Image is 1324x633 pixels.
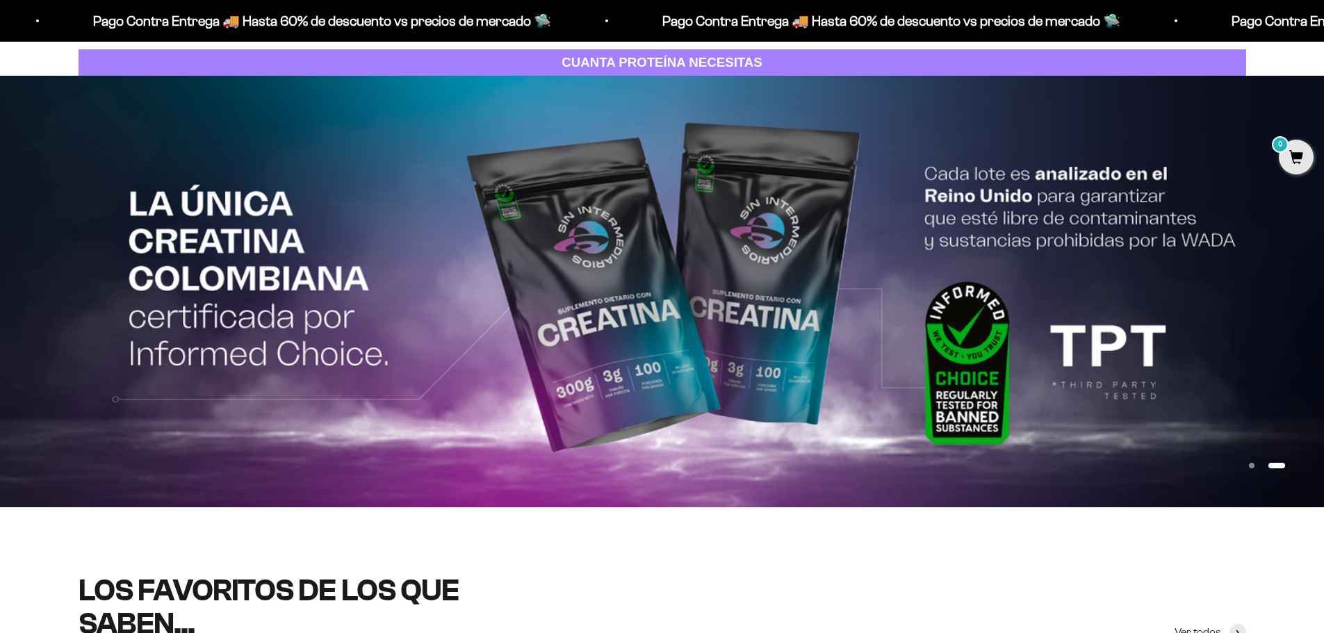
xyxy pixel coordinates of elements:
[562,55,762,69] strong: CUANTA PROTEÍNA NECESITAS
[1272,136,1289,153] mark: 0
[1279,151,1314,166] a: 0
[657,10,1115,32] p: Pago Contra Entrega 🚚 Hasta 60% de descuento vs precios de mercado 🛸
[79,49,1246,76] a: CUANTA PROTEÍNA NECESITAS
[88,10,546,32] p: Pago Contra Entrega 🚚 Hasta 60% de descuento vs precios de mercado 🛸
